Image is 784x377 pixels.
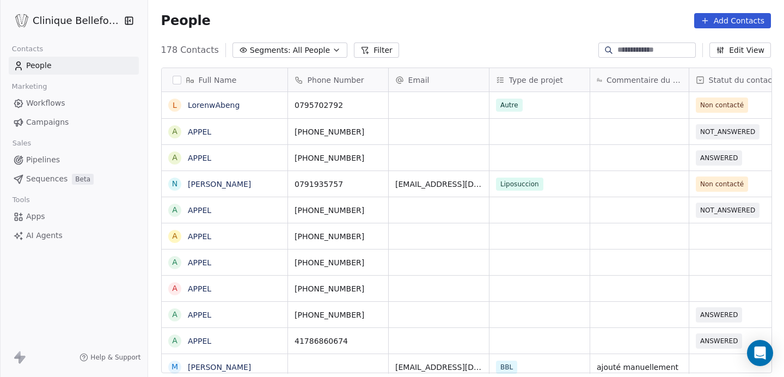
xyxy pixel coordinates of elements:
span: ANSWERED [700,153,738,163]
span: 178 Contacts [161,44,219,57]
span: People [26,60,52,71]
span: Sequences [26,173,68,185]
span: [PHONE_NUMBER] [295,126,382,137]
span: Campaigns [26,117,69,128]
span: Pipelines [26,154,60,166]
div: N [171,178,177,190]
span: 0795702792 [295,100,382,111]
div: Email [389,68,489,92]
span: [PHONE_NUMBER] [295,257,382,268]
div: A [172,152,177,163]
a: APPEL [188,206,211,215]
button: Edit View [709,42,771,58]
a: APPEL [188,337,211,345]
span: Non contacté [700,100,744,111]
a: Campaigns [9,113,139,131]
a: APPEL [188,127,211,136]
button: Clinique Bellefontaine [13,11,117,30]
a: APPEL [188,258,211,267]
div: L [173,100,177,111]
span: Full Name [199,75,237,86]
div: Open Intercom Messenger [747,340,773,366]
a: APPEL [188,154,211,162]
span: NOT_ANSWERED [700,126,755,137]
a: Apps [9,208,139,226]
img: Logo_Bellefontaine_Black.png [15,14,28,27]
a: APPEL [188,284,211,293]
span: Email [408,75,430,86]
a: AI Agents [9,227,139,245]
span: Beta [72,174,94,185]
span: [PHONE_NUMBER] [295,231,382,242]
span: Clinique Bellefontaine [33,14,121,28]
span: [PHONE_NUMBER] [295,205,382,216]
span: Tools [8,192,34,208]
a: [PERSON_NAME] [188,363,251,372]
span: ajouté manuellement [597,362,682,373]
span: People [161,13,211,29]
span: Autre [496,99,523,112]
div: Commentaire du collaborateur [590,68,689,92]
span: Segments: [250,45,291,56]
a: SequencesBeta [9,170,139,188]
span: NOT_ANSWERED [700,205,755,216]
div: Full Name [162,68,287,92]
span: [PHONE_NUMBER] [295,309,382,320]
span: Apps [26,211,45,222]
a: APPEL [188,232,211,241]
a: People [9,57,139,75]
span: Liposuccion [496,178,543,191]
button: Filter [354,42,399,58]
div: A [172,230,177,242]
div: A [172,283,177,294]
span: Workflows [26,98,65,109]
div: A [172,204,177,216]
div: A [172,257,177,268]
span: ANSWERED [700,309,738,320]
a: APPEL [188,311,211,319]
a: Help & Support [79,353,140,362]
a: Workflows [9,94,139,112]
div: grid [162,92,288,374]
span: Marketing [7,78,52,95]
span: 0791935757 [295,179,382,190]
a: [PERSON_NAME] [188,180,251,188]
span: Non contacté [700,179,744,190]
span: All People [293,45,330,56]
div: A [172,309,177,320]
span: Sales [8,135,36,151]
span: [PHONE_NUMBER] [295,283,382,294]
span: [PHONE_NUMBER] [295,153,382,163]
span: Type de projet [509,75,563,86]
div: Type de projet [489,68,590,92]
button: Add Contacts [694,13,771,28]
span: BBL [496,361,517,374]
span: Phone Number [308,75,364,86]
span: [EMAIL_ADDRESS][DOMAIN_NAME] [395,362,482,373]
div: M [171,361,178,373]
span: Statut du contact [709,75,775,86]
span: ANSWERED [700,336,738,346]
div: Phone Number [288,68,388,92]
a: LorenwAbeng [188,101,240,110]
span: Contacts [7,41,48,57]
span: [EMAIL_ADDRESS][DOMAIN_NAME] [395,179,482,190]
div: A [172,335,177,346]
span: AI Agents [26,230,63,241]
span: 41786860674 [295,336,382,346]
span: Help & Support [90,353,140,362]
a: Pipelines [9,151,139,169]
span: Commentaire du collaborateur [607,75,682,86]
div: A [172,126,177,137]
